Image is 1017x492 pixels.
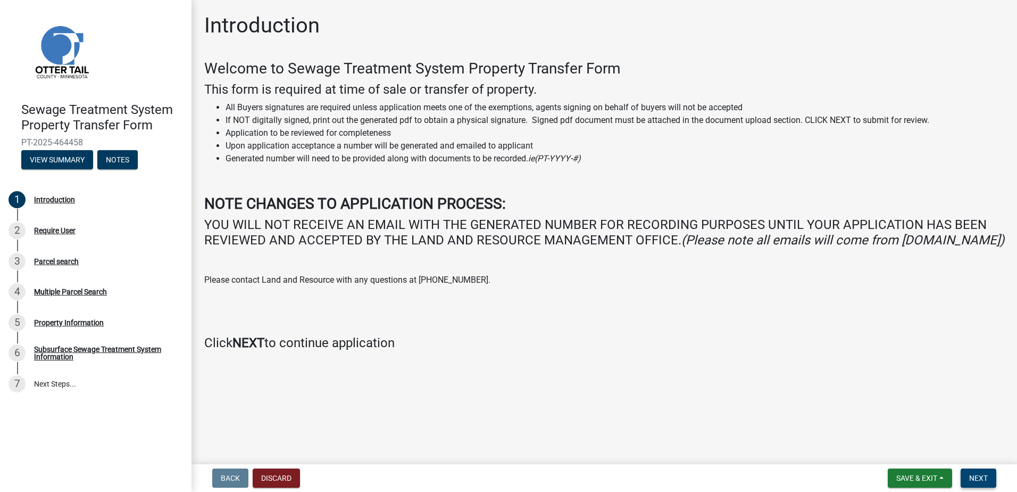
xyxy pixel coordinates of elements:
div: 7 [9,375,26,392]
li: All Buyers signatures are required unless application meets one of the exemptions, agents signing... [226,101,1004,114]
div: Multiple Parcel Search [34,288,107,296]
strong: NOTE CHANGES TO APPLICATION PROCESS: [204,195,506,212]
h4: This form is required at time of sale or transfer of property. [204,82,1004,97]
div: 4 [9,283,26,300]
div: Subsurface Sewage Treatment System Information [34,346,174,360]
h3: Welcome to Sewage Treatment System Property Transfer Form [204,60,1004,78]
li: Application to be reviewed for completeness [226,127,1004,140]
h4: Sewage Treatment System Property Transfer Form [21,102,183,133]
div: 3 [9,253,26,270]
span: PT-2025-464458 [21,137,170,147]
button: Back [212,469,248,488]
button: Notes [97,150,138,169]
li: Upon application acceptance a number will be generated and emailed to applicant [226,140,1004,152]
i: ie(PT-YYYY-#) [528,153,581,163]
div: Require User [34,227,76,234]
wm-modal-confirm: Summary [21,156,93,165]
div: 6 [9,345,26,362]
p: Please contact Land and Resource with any questions at [PHONE_NUMBER]. [204,274,1004,286]
div: 1 [9,191,26,208]
span: Back [221,474,240,482]
button: Save & Exit [888,469,952,488]
li: Generated number will need to be provided along with documents to be recorded. [226,152,1004,165]
li: If NOT digitally signed, print out the generated pdf to obtain a physical signature. Signed pdf d... [226,114,1004,127]
strong: NEXT [232,335,264,350]
span: Next [969,474,988,482]
div: 5 [9,314,26,331]
span: Save & Exit [896,474,937,482]
img: Otter Tail County, Minnesota [21,11,101,91]
button: View Summary [21,150,93,169]
div: Introduction [34,196,75,203]
button: Next [961,469,996,488]
button: Discard [253,469,300,488]
i: (Please note all emails will come from [DOMAIN_NAME]) [681,233,1004,248]
div: Property Information [34,319,104,326]
h4: Click to continue application [204,335,1004,351]
div: Parcel search [34,258,79,265]
h4: YOU WILL NOT RECEIVE AN EMAIL WITH THE GENERATED NUMBER FOR RECORDING PURPOSES UNTIL YOUR APPLICA... [204,217,1004,248]
div: 2 [9,222,26,239]
wm-modal-confirm: Notes [97,156,138,165]
h1: Introduction [204,13,320,38]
